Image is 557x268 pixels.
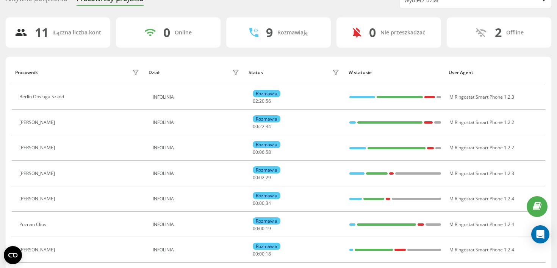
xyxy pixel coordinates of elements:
div: 0 [163,25,170,40]
span: 02 [259,174,264,181]
div: Nie przeszkadzać [380,29,425,36]
span: 18 [266,251,271,257]
div: Dział [149,70,159,75]
div: Online [175,29,192,36]
span: 00 [253,251,258,257]
span: 00 [253,225,258,232]
div: INFOLINIA [153,222,241,227]
div: INFOLINIA [153,247,241,253]
div: Pracownik [15,70,38,75]
div: Łączna liczba kont [53,29,101,36]
div: : : [253,124,271,129]
div: : : [253,99,271,104]
div: : : [253,226,271,231]
span: 20 [259,98,264,104]
div: : : [253,251,271,257]
span: 02 [253,98,258,104]
div: [PERSON_NAME] [19,171,57,176]
span: 00 [253,200,258,206]
div: Open Intercom Messenger [531,225,549,243]
span: 00 [253,123,258,130]
div: Rozmawia [253,192,280,199]
div: 11 [35,25,49,40]
span: M Ringostat Smart Phone 1.2.3 [449,94,514,100]
div: Rozmawia [253,217,280,225]
span: 22 [259,123,264,130]
div: : : [253,150,271,155]
span: 58 [266,149,271,155]
span: M Ringostat Smart Phone 1.2.2 [449,144,514,151]
div: [PERSON_NAME] [19,145,57,150]
span: 29 [266,174,271,181]
div: 9 [266,25,273,40]
span: M Ringostat Smart Phone 1.2.4 [449,246,514,253]
span: 00 [253,149,258,155]
span: 56 [266,98,271,104]
div: INFOLINIA [153,120,241,125]
div: Rozmawiają [277,29,308,36]
div: W statusie [349,70,441,75]
span: M Ringostat Smart Phone 1.2.2 [449,119,514,125]
div: INFOLINIA [153,94,241,100]
span: 34 [266,200,271,206]
div: : : [253,175,271,180]
span: M Ringostat Smart Phone 1.2.4 [449,221,514,228]
div: Rozmawia [253,115,280,122]
span: M Ringostat Smart Phone 1.2.3 [449,170,514,177]
span: 34 [266,123,271,130]
div: [PERSON_NAME] [19,120,57,125]
span: M Ringostat Smart Phone 1.2.4 [449,195,514,202]
div: Rozmawia [253,141,280,148]
span: 19 [266,225,271,232]
span: 00 [259,251,264,257]
div: Status [249,70,263,75]
span: 00 [259,200,264,206]
button: Open CMP widget [4,246,22,264]
div: [PERSON_NAME] [19,247,57,253]
div: Rozmawia [253,243,280,250]
div: [PERSON_NAME] [19,196,57,201]
div: Rozmawia [253,90,280,97]
div: INFOLINIA [153,171,241,176]
div: User Agent [449,70,541,75]
div: Rozmawia [253,166,280,174]
div: 0 [369,25,376,40]
div: 2 [495,25,502,40]
span: 00 [253,174,258,181]
span: 06 [259,149,264,155]
div: : : [253,201,271,206]
div: INFOLINIA [153,196,241,201]
div: Poznan Clios [19,222,48,227]
div: INFOLINIA [153,145,241,150]
div: Berlin Obsługa Szkód [19,94,66,99]
div: Offline [506,29,524,36]
span: 00 [259,225,264,232]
